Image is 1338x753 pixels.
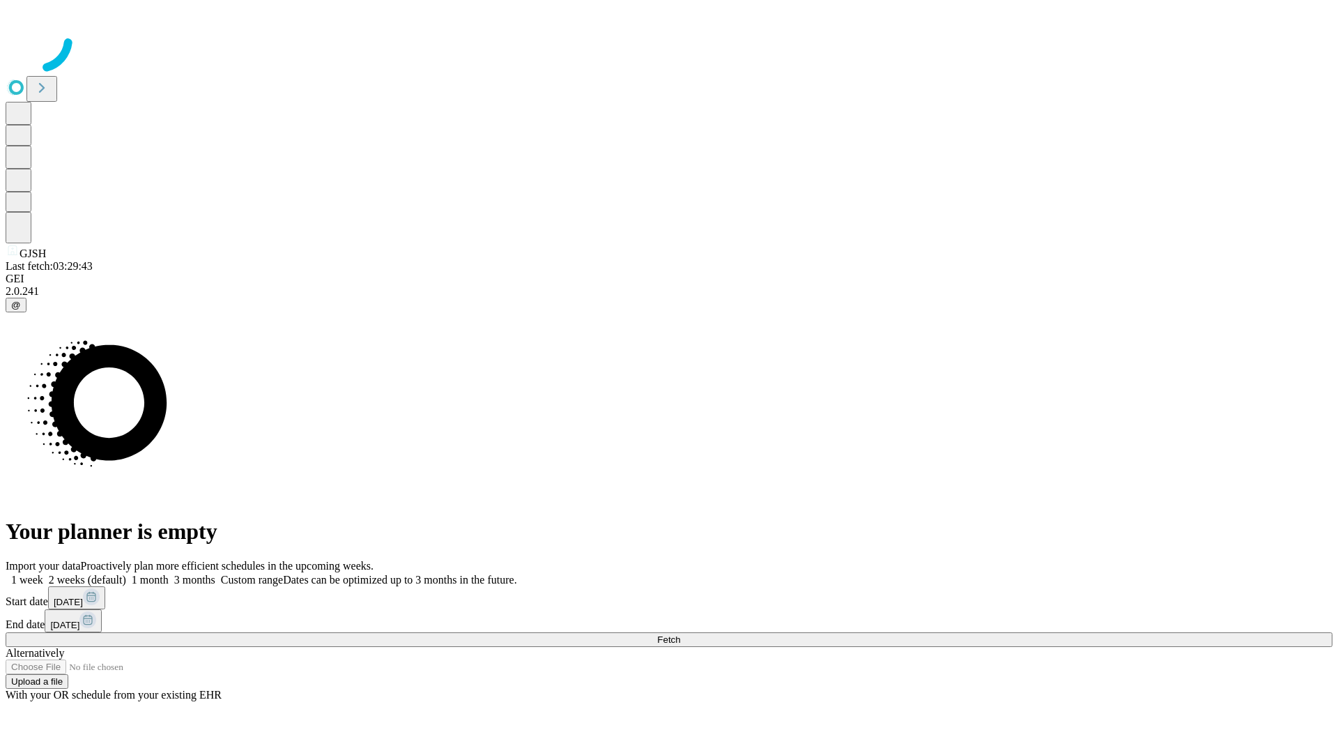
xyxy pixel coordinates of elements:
[6,260,93,272] span: Last fetch: 03:29:43
[11,300,21,310] span: @
[6,647,64,659] span: Alternatively
[6,298,26,312] button: @
[48,586,105,609] button: [DATE]
[221,574,283,586] span: Custom range
[6,273,1332,285] div: GEI
[174,574,215,586] span: 3 months
[6,285,1332,298] div: 2.0.241
[6,674,68,689] button: Upload a file
[54,597,83,607] span: [DATE]
[49,574,126,586] span: 2 weeks (default)
[81,560,374,572] span: Proactively plan more efficient schedules in the upcoming weeks.
[657,634,680,645] span: Fetch
[45,609,102,632] button: [DATE]
[132,574,169,586] span: 1 month
[6,689,222,701] span: With your OR schedule from your existing EHR
[50,620,79,630] span: [DATE]
[6,632,1332,647] button: Fetch
[6,586,1332,609] div: Start date
[6,519,1332,545] h1: Your planner is empty
[6,609,1332,632] div: End date
[11,574,43,586] span: 1 week
[283,574,516,586] span: Dates can be optimized up to 3 months in the future.
[6,560,81,572] span: Import your data
[20,248,46,259] span: GJSH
